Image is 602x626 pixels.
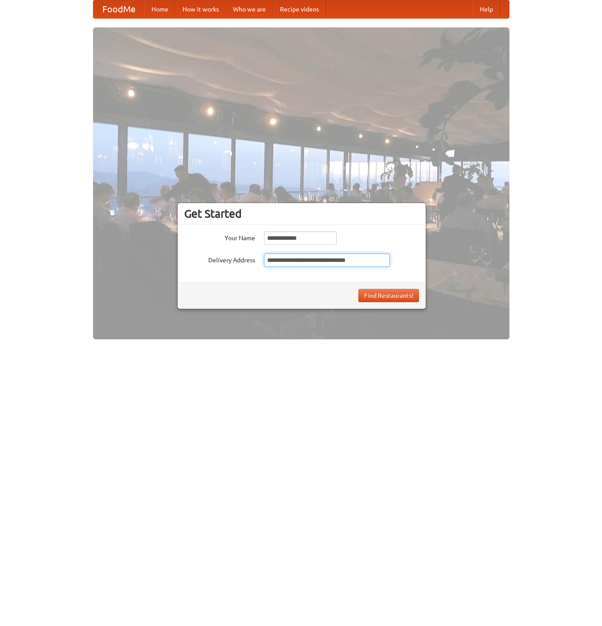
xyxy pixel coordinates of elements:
a: Help [473,0,500,18]
label: Your Name [184,231,255,242]
button: Find Restaurants! [358,289,419,302]
a: FoodMe [93,0,144,18]
h3: Get Started [184,207,419,220]
label: Delivery Address [184,253,255,265]
a: Home [144,0,175,18]
a: Recipe videos [273,0,326,18]
a: How it works [175,0,226,18]
a: Who we are [226,0,273,18]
